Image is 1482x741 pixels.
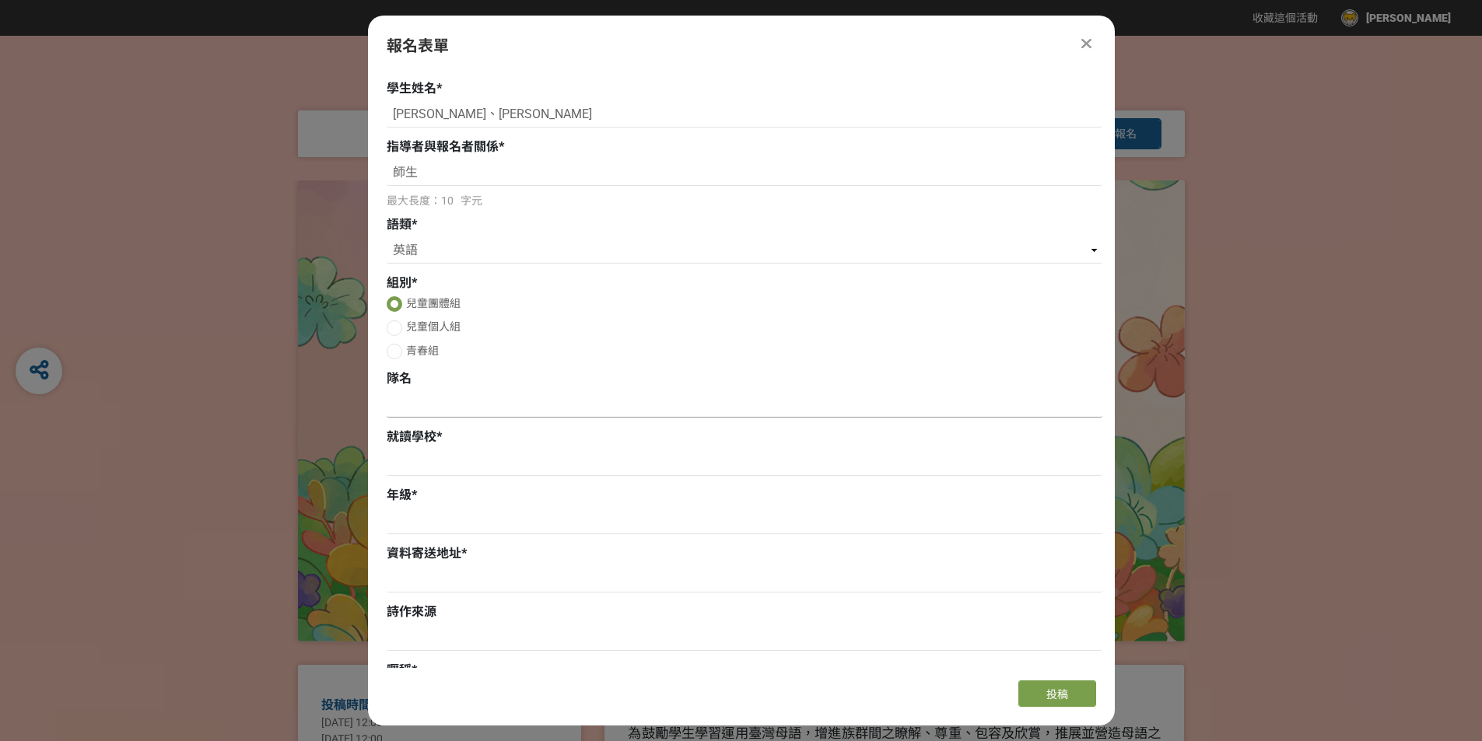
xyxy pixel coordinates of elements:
span: 年級 [387,488,412,502]
span: 馬上報名 [1093,128,1137,140]
span: 青春組 [406,344,439,357]
span: 暱稱 [387,662,412,677]
button: 投稿 [1018,680,1096,707]
span: [DATE] 12:00 [321,716,383,729]
span: 語類 [387,217,412,232]
button: 馬上報名 [1068,118,1161,149]
span: 報名表單 [387,37,449,55]
span: 收藏這個活動 [1253,12,1318,24]
span: 指導者與報名者關係 [387,139,499,154]
span: 兒童個人組 [406,320,461,333]
span: 最大長度：10 字元 [387,194,482,207]
span: 組別 [387,275,412,290]
span: 資料寄送地址 [387,546,461,561]
span: 隊名 [387,371,412,386]
span: 詩作來源 [387,604,436,619]
span: 就讀學校 [387,429,436,444]
span: 投稿 [1046,688,1068,701]
span: 兒童團體組 [406,297,461,309]
span: 學生姓名 [387,81,436,96]
span: 投稿時間 [321,697,371,712]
